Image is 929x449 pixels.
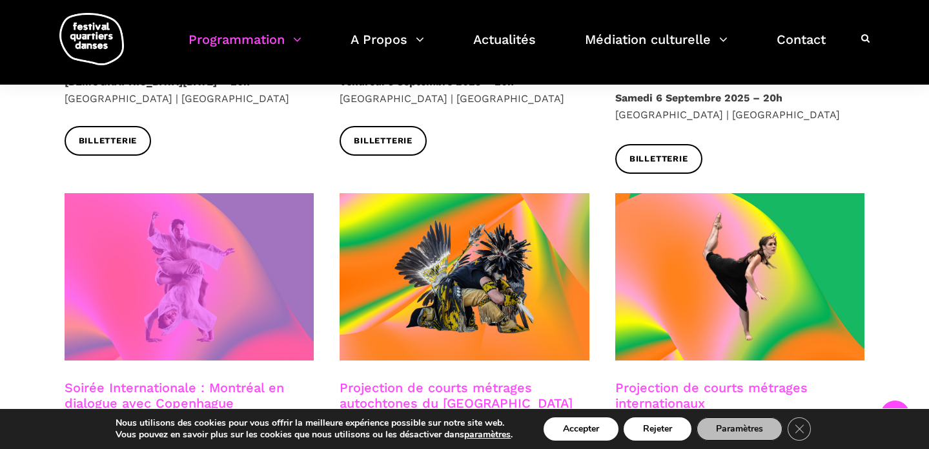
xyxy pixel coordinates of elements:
[116,417,513,429] p: Nous utilisons des cookies pour vous offrir la meilleure expérience possible sur notre site web.
[65,74,314,107] p: [GEOGRAPHIC_DATA] | [GEOGRAPHIC_DATA]
[777,28,826,67] a: Contact
[629,152,688,166] span: Billetterie
[351,28,424,67] a: A Propos
[354,134,413,148] span: Billetterie
[544,417,618,441] button: Accepter
[116,429,513,441] p: Vous pouvez en savoir plus sur les cookies que nous utilisons ou les désactiver dans .
[340,74,589,107] p: [GEOGRAPHIC_DATA] | [GEOGRAPHIC_DATA]
[585,28,728,67] a: Médiation culturelle
[697,417,782,441] button: Paramètres
[788,417,811,441] button: Close GDPR Cookie Banner
[615,380,865,412] h3: Projection de courts métrages internationaux
[473,28,536,67] a: Actualités
[79,134,138,148] span: Billetterie
[615,90,865,123] p: [GEOGRAPHIC_DATA] | [GEOGRAPHIC_DATA]
[615,92,782,104] strong: Samedi 6 Septembre 2025 – 20h
[340,126,427,155] a: Billetterie
[464,429,511,441] button: paramètres
[340,380,589,412] h3: Projection de courts métrages autochtones du [GEOGRAPHIC_DATA]
[615,144,702,173] a: Billetterie
[624,417,691,441] button: Rejeter
[65,380,284,411] a: Soirée Internationale : Montréal en dialogue avec Copenhague
[189,28,301,67] a: Programmation
[59,13,124,65] img: logo-fqd-med
[65,126,152,155] a: Billetterie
